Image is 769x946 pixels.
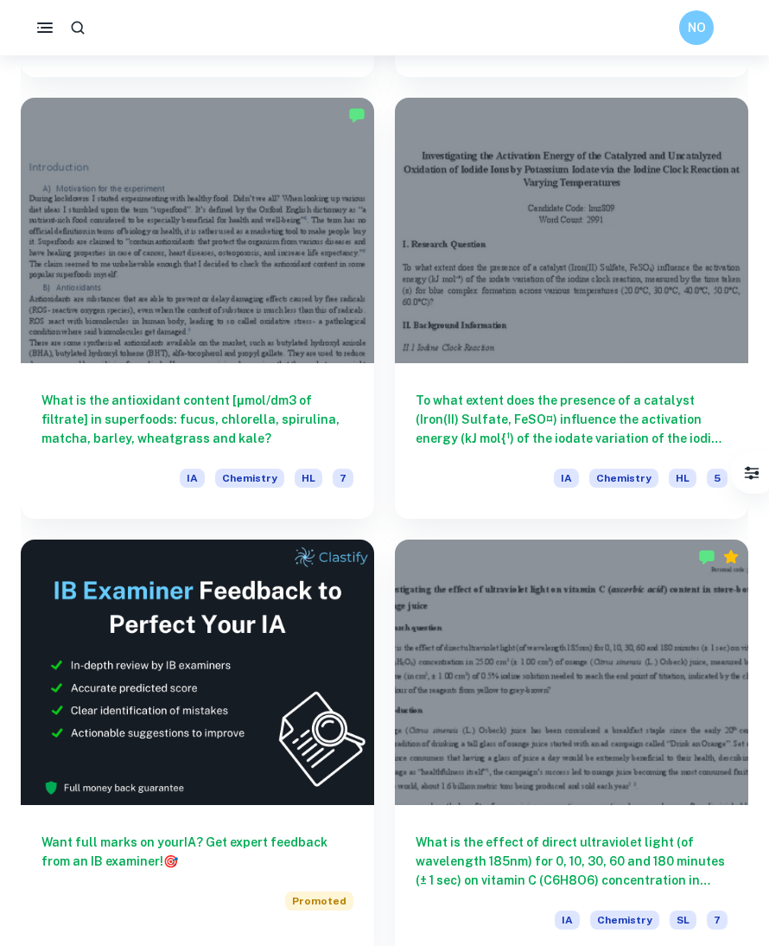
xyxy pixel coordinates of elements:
span: IA [180,469,205,488]
span: SL [670,911,696,930]
img: Marked [698,548,715,566]
h6: Want full marks on your IA ? Get expert feedback from an IB examiner! [41,833,353,871]
h6: What is the antioxidant content [μmol/dm3 of filtrate] in superfoods: fucus, chlorella, spirulina... [41,391,353,448]
div: Premium [722,548,740,566]
span: HL [669,469,696,488]
span: Chemistry [590,911,659,930]
h6: To what extent does the presence of a catalyst (Iron(II) Sulfate, FeSO¤) influence the activation... [416,391,728,448]
img: Thumbnail [21,540,374,805]
span: IA [554,469,579,488]
span: Chemistry [215,469,284,488]
span: 7 [707,911,728,930]
h6: NO [687,18,707,37]
img: Marked [348,106,365,124]
a: To what extent does the presence of a catalyst (Iron(II) Sulfate, FeSO¤) influence the activation... [395,98,748,519]
span: 🎯 [163,854,178,868]
span: Promoted [285,892,353,911]
h6: What is the effect of direct ultraviolet light (of wavelength 185nm) for 0, 10, 30, 60 and 180 mi... [416,833,728,890]
a: What is the antioxidant content [μmol/dm3 of filtrate] in superfoods: fucus, chlorella, spirulina... [21,98,374,519]
span: 5 [707,469,728,488]
button: Filter [734,456,769,490]
span: 7 [333,469,353,488]
span: IA [555,911,580,930]
button: NO [679,10,714,45]
span: Chemistry [589,469,658,488]
span: HL [295,469,322,488]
